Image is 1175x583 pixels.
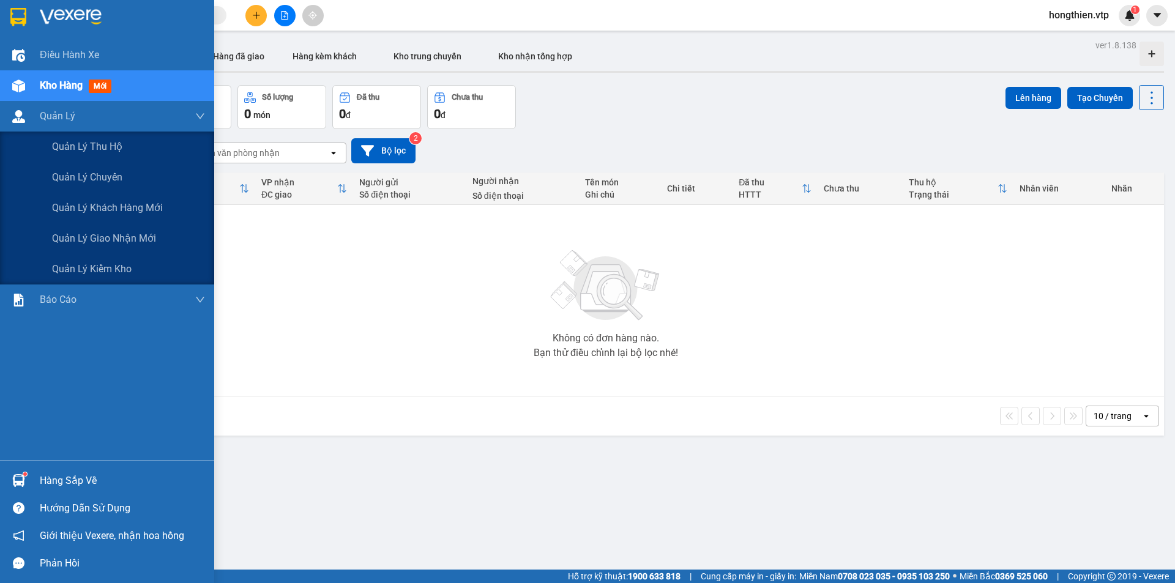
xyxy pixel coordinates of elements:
[1131,6,1140,14] sup: 1
[909,190,998,199] div: Trạng thái
[1039,7,1119,23] span: hongthien.vtp
[585,177,654,187] div: Tên món
[995,571,1048,581] strong: 0369 525 060
[359,177,460,187] div: Người gửi
[52,231,156,246] span: Quản lý giao nhận mới
[1020,184,1099,193] div: Nhân viên
[1067,87,1133,109] button: Tạo Chuyến
[40,472,205,490] div: Hàng sắp về
[1124,10,1135,21] img: icon-new-feature
[262,93,293,102] div: Số lượng
[690,570,692,583] span: |
[1111,184,1158,193] div: Nhãn
[237,85,326,129] button: Số lượng0món
[261,177,337,187] div: VP nhận
[52,139,122,154] span: Quản lý thu hộ
[534,348,678,358] div: Bạn thử điều chỉnh lại bộ lọc nhé!
[909,177,998,187] div: Thu hộ
[1141,411,1151,421] svg: open
[472,191,573,201] div: Số điện thoại
[302,5,324,26] button: aim
[40,499,205,518] div: Hướng dẫn sử dụng
[394,51,461,61] span: Kho trung chuyển
[1107,572,1116,581] span: copyright
[261,190,337,199] div: ĐC giao
[733,173,818,205] th: Toggle SortBy
[498,51,572,61] span: Kho nhận tổng hợp
[339,106,346,121] span: 0
[409,132,422,144] sup: 2
[332,85,421,129] button: Đã thu0đ
[1095,39,1136,52] div: ver 1.8.138
[203,42,274,71] button: Hàng đã giao
[40,47,99,62] span: Điều hành xe
[195,295,205,305] span: down
[23,472,27,476] sup: 1
[329,148,338,158] svg: open
[824,184,897,193] div: Chưa thu
[12,49,25,62] img: warehouse-icon
[40,554,205,573] div: Phản hồi
[12,474,25,487] img: warehouse-icon
[52,169,122,185] span: Quản lý chuyến
[1094,410,1132,422] div: 10 / trang
[1152,10,1163,21] span: caret-down
[1140,42,1164,66] div: Tạo kho hàng mới
[472,176,573,186] div: Người nhận
[1057,570,1059,583] span: |
[252,11,261,20] span: plus
[427,85,516,129] button: Chưa thu0đ
[739,190,802,199] div: HTTT
[308,11,317,20] span: aim
[10,8,26,26] img: logo-vxr
[701,570,796,583] span: Cung cấp máy in - giấy in:
[52,200,163,215] span: Quản lý khách hàng mới
[452,93,483,102] div: Chưa thu
[40,108,75,124] span: Quản Lý
[245,5,267,26] button: plus
[568,570,681,583] span: Hỗ trợ kỹ thuật:
[799,570,950,583] span: Miền Nam
[1146,5,1168,26] button: caret-down
[12,110,25,123] img: warehouse-icon
[244,106,251,121] span: 0
[52,261,132,277] span: Quản lý kiểm kho
[1133,6,1137,14] span: 1
[195,111,205,121] span: down
[359,190,460,199] div: Số điện thoại
[838,571,950,581] strong: 0708 023 035 - 0935 103 250
[40,528,184,543] span: Giới thiệu Vexere, nhận hoa hồng
[274,5,296,26] button: file-add
[545,243,667,329] img: svg+xml;base64,PHN2ZyBjbGFzcz0ibGlzdC1wbHVnX19zdmciIHhtbG5zPSJodHRwOi8vd3d3LnczLm9yZy8yMDAwL3N2Zy...
[13,530,24,541] span: notification
[40,80,83,91] span: Kho hàng
[40,292,76,307] span: Báo cáo
[553,333,659,343] div: Không có đơn hàng nào.
[960,570,1048,583] span: Miền Bắc
[253,110,270,120] span: món
[12,80,25,92] img: warehouse-icon
[953,574,957,579] span: ⚪️
[351,138,416,163] button: Bộ lọc
[585,190,654,199] div: Ghi chú
[628,571,681,581] strong: 1900 633 818
[903,173,1013,205] th: Toggle SortBy
[441,110,446,120] span: đ
[667,184,726,193] div: Chi tiết
[280,11,289,20] span: file-add
[89,80,111,93] span: mới
[13,557,24,569] span: message
[739,177,802,187] div: Đã thu
[346,110,351,120] span: đ
[12,294,25,306] img: solution-icon
[357,93,379,102] div: Đã thu
[255,173,353,205] th: Toggle SortBy
[293,51,357,61] span: Hàng kèm khách
[1005,87,1061,109] button: Lên hàng
[13,502,24,514] span: question-circle
[434,106,441,121] span: 0
[195,147,280,159] div: Chọn văn phòng nhận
